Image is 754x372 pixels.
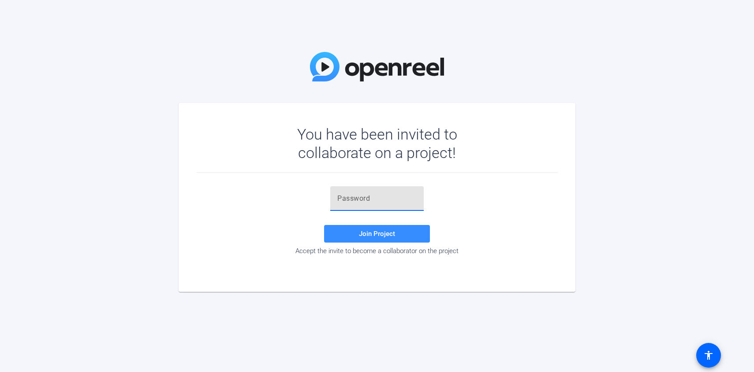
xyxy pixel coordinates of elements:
[196,247,558,255] div: Accept the invite to become a collaborator on the project
[272,125,483,162] div: You have been invited to collaborate on a project!
[337,193,417,204] input: Password
[359,230,395,238] span: Join Project
[324,225,430,243] button: Join Project
[310,52,444,81] img: OpenReel Logo
[703,350,714,361] mat-icon: accessibility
